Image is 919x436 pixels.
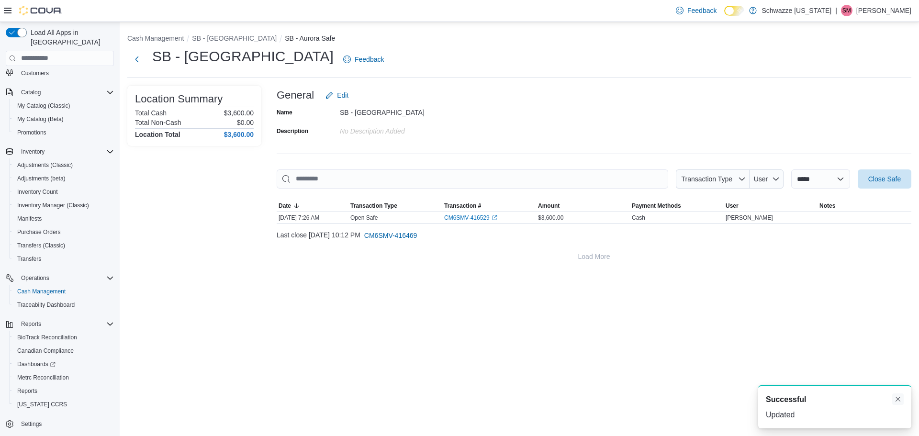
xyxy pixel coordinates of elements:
span: Washington CCRS [13,399,114,410]
span: Feedback [687,6,717,15]
span: Load More [578,252,610,261]
span: Reports [17,318,114,330]
span: Inventory Manager (Classic) [13,200,114,211]
span: Purchase Orders [13,226,114,238]
span: User [754,175,768,183]
a: Cash Management [13,286,69,297]
span: Amount [538,202,560,210]
span: Metrc Reconciliation [13,372,114,383]
button: Inventory Manager (Classic) [10,199,118,212]
button: Payment Methods [630,200,724,212]
button: Inventory Count [10,185,118,199]
button: Settings [2,417,118,431]
input: Dark Mode [724,6,744,16]
button: Operations [2,271,118,285]
div: No Description added [340,123,468,135]
a: Dashboards [10,358,118,371]
span: Successful [766,394,806,405]
button: Transfers [10,252,118,266]
span: Customers [21,69,49,77]
button: Adjustments (beta) [10,172,118,185]
span: Transaction Type [681,175,732,183]
button: SB - [GEOGRAPHIC_DATA] [192,34,277,42]
span: Reports [13,385,114,397]
span: SM [842,5,851,16]
span: [PERSON_NAME] [726,214,773,222]
div: Cash [632,214,645,222]
button: Transfers (Classic) [10,239,118,252]
p: $0.00 [237,119,254,126]
span: Promotions [17,129,46,136]
button: Traceabilty Dashboard [10,298,118,312]
label: Description [277,127,308,135]
input: This is a search bar. As you type, the results lower in the page will automatically filter. [277,169,668,189]
span: Load All Apps in [GEOGRAPHIC_DATA] [27,28,114,47]
span: Adjustments (Classic) [13,159,114,171]
span: Promotions [13,127,114,138]
button: Purchase Orders [10,225,118,239]
div: Last close [DATE] 10:12 PM [277,226,911,245]
span: Reports [17,387,37,395]
button: Close Safe [858,169,911,189]
button: Inventory [17,146,48,157]
a: Feedback [672,1,720,20]
span: Dashboards [17,360,56,368]
span: Transfers (Classic) [13,240,114,251]
a: Transfers (Classic) [13,240,69,251]
span: Reports [21,320,41,328]
span: Dashboards [13,358,114,370]
a: Settings [17,418,45,430]
span: Metrc Reconciliation [17,374,69,381]
button: Manifests [10,212,118,225]
h6: Total Cash [135,109,167,117]
span: Purchase Orders [17,228,61,236]
span: BioTrack Reconciliation [13,332,114,343]
span: Feedback [355,55,384,64]
button: Metrc Reconciliation [10,371,118,384]
h3: General [277,89,314,101]
span: Transfers [13,253,114,265]
span: Inventory Count [13,186,114,198]
a: Promotions [13,127,50,138]
button: Adjustments (Classic) [10,158,118,172]
button: Catalog [2,86,118,99]
a: Customers [17,67,53,79]
span: Transfers [17,255,41,263]
button: CM6SMV-416469 [360,226,421,245]
img: Cova [19,6,62,15]
a: Inventory Manager (Classic) [13,200,93,211]
button: Reports [2,317,118,331]
button: Load More [277,247,911,266]
span: Close Safe [868,174,901,184]
button: Reports [10,384,118,398]
span: Adjustments (beta) [13,173,114,184]
span: Manifests [13,213,114,224]
span: Adjustments (Classic) [17,161,73,169]
span: Operations [17,272,114,284]
div: Sarah McDole [841,5,852,16]
span: Transaction # [444,202,481,210]
a: Adjustments (Classic) [13,159,77,171]
button: User [750,169,784,189]
a: My Catalog (Classic) [13,100,74,112]
a: CM6SMV-416529External link [444,214,497,222]
span: Transfers (Classic) [17,242,65,249]
span: Catalog [21,89,41,96]
span: Settings [17,418,114,430]
button: Catalog [17,87,45,98]
span: Traceabilty Dashboard [13,299,114,311]
a: Metrc Reconciliation [13,372,73,383]
p: [PERSON_NAME] [856,5,911,16]
a: Inventory Count [13,186,62,198]
div: SB - [GEOGRAPHIC_DATA] [340,105,468,116]
span: Inventory [21,148,45,156]
label: Name [277,109,292,116]
a: Transfers [13,253,45,265]
span: Date [279,202,291,210]
button: Amount [536,200,630,212]
a: Traceabilty Dashboard [13,299,78,311]
button: Operations [17,272,53,284]
div: Updated [766,409,904,421]
a: Purchase Orders [13,226,65,238]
